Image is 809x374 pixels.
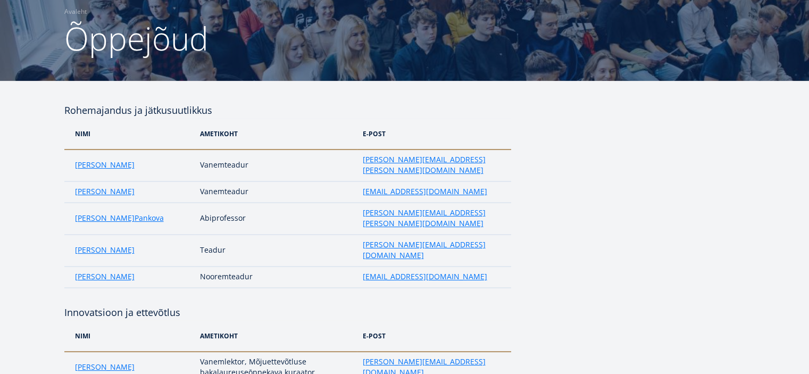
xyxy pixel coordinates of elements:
[195,149,357,181] td: Vanemteadur
[362,239,500,261] a: [PERSON_NAME][EMAIL_ADDRESS][DOMAIN_NAME]
[135,213,164,223] a: Pankova
[75,186,135,197] a: [PERSON_NAME]
[195,203,357,235] td: Abiprofessor
[195,118,357,149] th: Ametikoht
[362,186,487,197] a: [EMAIL_ADDRESS][DOMAIN_NAME]
[64,118,195,149] th: NIMi
[362,271,487,282] a: [EMAIL_ADDRESS][DOMAIN_NAME]
[75,271,135,282] a: [PERSON_NAME]
[64,304,511,320] h4: Innovatsioon ja ettevõtlus
[75,245,135,255] a: [PERSON_NAME]
[75,362,135,372] a: [PERSON_NAME]
[195,320,357,352] th: Ametikoht
[64,16,208,60] span: Õppejõud
[75,160,135,170] a: [PERSON_NAME]
[64,102,511,118] h4: Rohemajandus ja jätkusuutlikkus
[357,320,511,352] th: e-post
[64,320,195,352] th: NIMi
[357,118,511,149] th: e-post
[75,213,135,223] a: [PERSON_NAME]
[195,181,357,203] td: Vanemteadur
[362,207,500,229] a: [PERSON_NAME][EMAIL_ADDRESS][PERSON_NAME][DOMAIN_NAME]
[362,154,500,176] a: [PERSON_NAME][EMAIL_ADDRESS][PERSON_NAME][DOMAIN_NAME]
[64,6,87,17] a: Avaleht
[195,235,357,267] td: Teadur
[195,267,357,288] td: Nooremteadur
